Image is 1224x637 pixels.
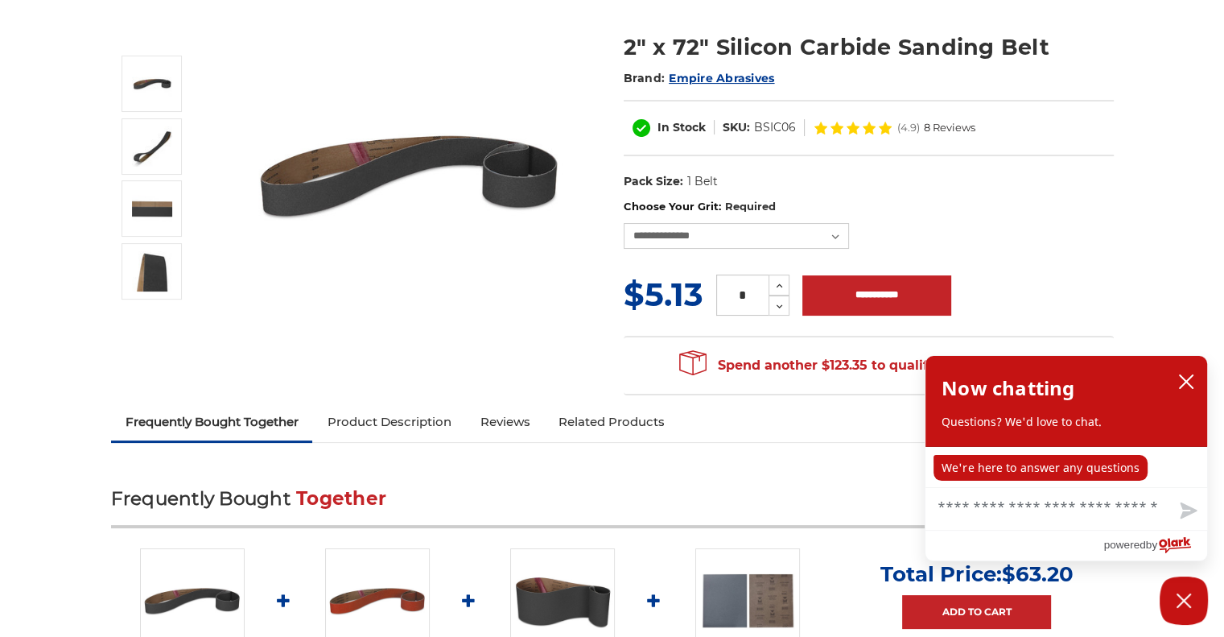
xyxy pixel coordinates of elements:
img: 2" x 72" Silicon Carbide Sanding Belt [132,126,172,167]
div: olark chatbox [925,355,1208,561]
a: Product Description [312,404,465,440]
dd: 1 Belt [686,173,717,190]
p: Total Price: [880,561,1073,587]
a: Empire Abrasives [669,71,774,85]
img: 2" x 72" Silicon Carbide File Belt [132,64,172,104]
small: Required [724,200,775,213]
span: by [1146,535,1157,555]
span: $5.13 [624,275,703,314]
dt: Pack Size: [624,173,683,190]
img: 2" x 72" Sanding Belt SC [132,188,172,229]
span: Spend another $123.35 to qualify for free shipping! [679,358,1057,373]
button: Send message [1167,493,1207,530]
button: close chatbox [1173,370,1199,394]
p: Questions? We'd love to chat. [942,414,1191,430]
span: 8 Reviews [924,122,975,133]
button: Close Chatbox [1160,577,1208,625]
span: Brand: [624,71,666,85]
span: Together [296,487,386,510]
a: Powered by Olark [1103,531,1207,560]
label: Choose Your Grit: [624,199,1114,215]
a: Add to Cart [902,595,1051,629]
h2: Now chatting [942,372,1074,404]
span: In Stock [657,120,706,134]
p: We're here to answer any questions [933,455,1148,481]
span: $63.20 [1001,561,1073,587]
span: (4.9) [897,122,920,133]
img: 2" x 72" - Silicon Carbide Sanding Belt [132,251,172,292]
dt: SKU: [723,119,750,136]
img: 2" x 72" Silicon Carbide File Belt [249,14,571,337]
span: powered [1103,535,1145,555]
a: Reviews [465,404,544,440]
dd: BSIC06 [754,119,796,136]
a: Related Products [544,404,679,440]
h1: 2" x 72" Silicon Carbide Sanding Belt [624,31,1114,63]
span: Frequently Bought [111,487,291,510]
a: Frequently Bought Together [111,404,313,440]
div: chat [925,447,1207,487]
